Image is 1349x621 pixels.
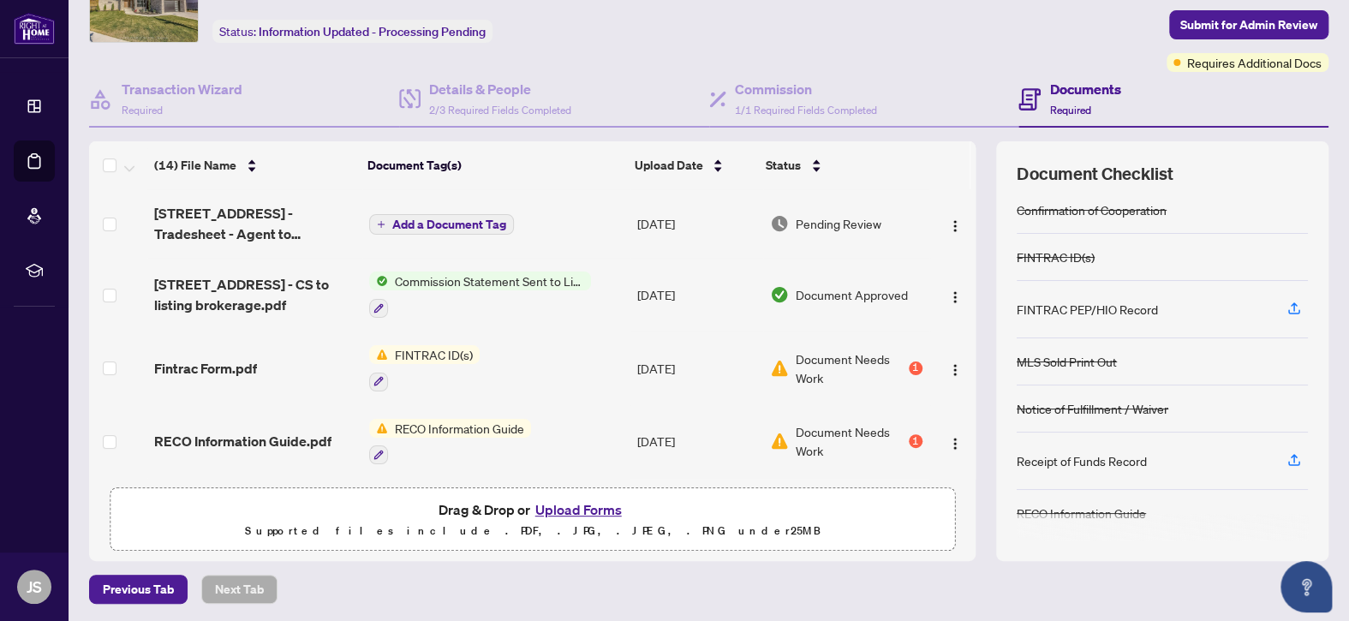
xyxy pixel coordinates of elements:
span: Previous Tab [103,576,174,603]
span: Document Approved [796,285,908,304]
span: [STREET_ADDRESS] - CS to listing brokerage.pdf [154,274,355,315]
img: Document Status [770,285,789,304]
span: [STREET_ADDRESS] - Tradesheet - Agent to review.pdf [154,203,355,244]
span: JS [27,575,42,599]
div: Receipt of Funds Record [1017,451,1147,470]
h4: Details & People [429,79,571,99]
span: Drag & Drop orUpload FormsSupported files include .PDF, .JPG, .JPEG, .PNG under25MB [110,488,954,552]
span: Document Needs Work [796,422,905,460]
button: Upload Forms [530,499,627,521]
span: Required [122,104,163,116]
span: Submit for Admin Review [1180,11,1317,39]
span: Required [1049,104,1090,116]
div: 1 [909,434,922,448]
span: RECO Information Guide.pdf [154,431,331,451]
button: Logo [941,281,969,308]
div: RECO Information Guide [1017,504,1146,522]
span: Add a Document Tag [392,218,506,230]
img: Status Icon [369,272,388,290]
td: [DATE] [630,331,763,405]
div: FINTRAC PEP/HIO Record [1017,300,1158,319]
img: Document Status [770,359,789,378]
span: Document Needs Work [796,349,905,387]
span: Commission Statement Sent to Listing Brokerage [388,272,591,290]
img: Status Icon [369,419,388,438]
span: (14) File Name [154,156,236,175]
td: [DATE] [630,405,763,479]
img: logo [14,13,55,45]
button: Add a Document Tag [369,213,514,236]
img: Document Status [770,214,789,233]
span: RECO Information Guide [388,419,531,438]
img: Logo [948,290,962,304]
span: Pending Review [796,214,881,233]
th: (14) File Name [147,141,361,189]
span: plus [377,220,385,229]
button: Submit for Admin Review [1169,10,1328,39]
h4: Transaction Wizard [122,79,242,99]
span: Status [766,156,801,175]
div: Status: [212,20,492,43]
button: Status IconRECO Information Guide [369,419,531,465]
button: Add a Document Tag [369,214,514,235]
button: Open asap [1280,561,1332,612]
th: Document Tag(s) [361,141,627,189]
img: Logo [948,219,962,233]
td: [DATE] [630,478,763,552]
h4: Documents [1049,79,1120,99]
img: Logo [948,437,962,451]
div: Confirmation of Cooperation [1017,200,1167,219]
button: Logo [941,210,969,237]
td: [DATE] [630,189,763,258]
span: 2/3 Required Fields Completed [429,104,571,116]
h4: Commission [735,79,877,99]
button: Status IconCommission Statement Sent to Listing Brokerage [369,272,591,318]
div: FINTRAC ID(s) [1017,248,1095,266]
span: Document Checklist [1017,162,1173,186]
span: Information Updated - Processing Pending [259,24,486,39]
button: Logo [941,427,969,455]
img: Document Status [770,432,789,451]
div: 1 [909,361,922,375]
button: Next Tab [201,575,278,604]
span: Drag & Drop or [439,499,627,521]
div: MLS Sold Print Out [1017,352,1117,371]
td: [DATE] [630,258,763,331]
div: Notice of Fulfillment / Waiver [1017,399,1168,418]
p: Supported files include .PDF, .JPG, .JPEG, .PNG under 25 MB [121,521,944,541]
button: Status IconFINTRAC ID(s) [369,345,480,391]
th: Status [759,141,924,189]
th: Upload Date [627,141,759,189]
span: Upload Date [634,156,702,175]
span: FINTRAC ID(s) [388,345,480,364]
span: Requires Additional Docs [1187,53,1322,72]
button: Logo [941,355,969,382]
button: Previous Tab [89,575,188,604]
img: Status Icon [369,345,388,364]
img: Logo [948,363,962,377]
span: 1/1 Required Fields Completed [735,104,877,116]
span: Fintrac Form.pdf [154,358,257,379]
